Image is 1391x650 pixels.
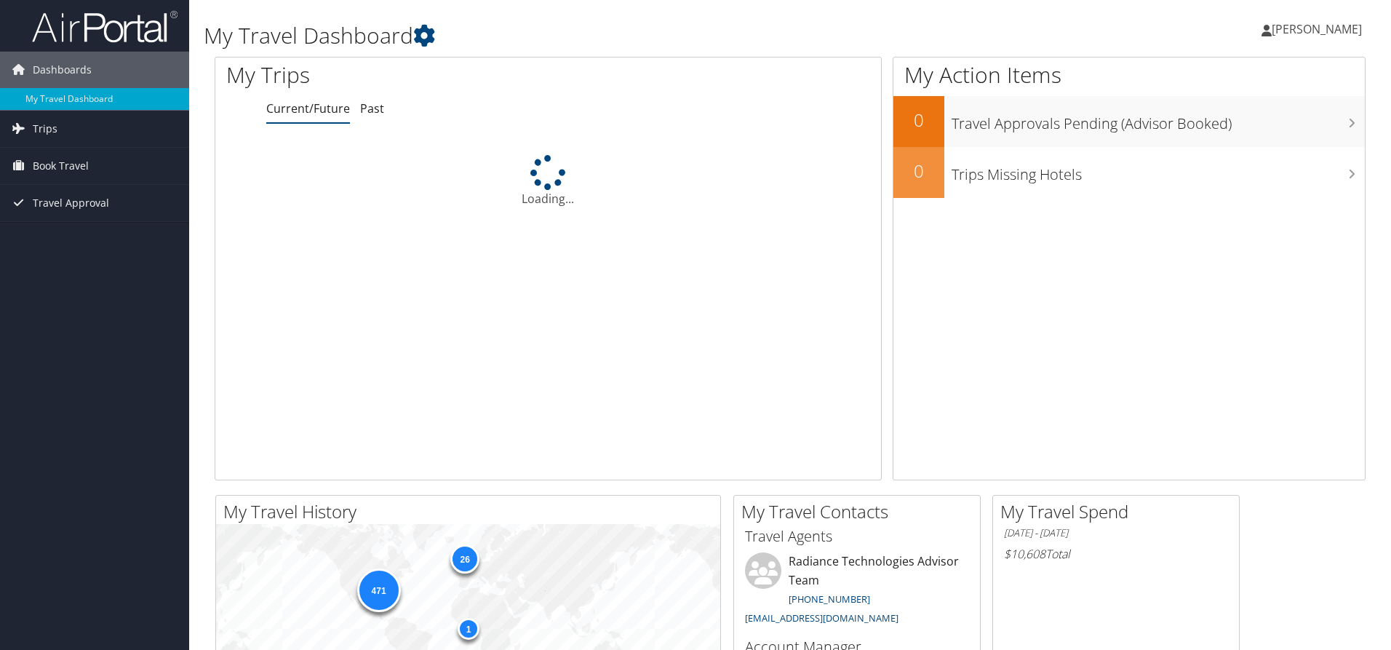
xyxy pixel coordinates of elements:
[893,147,1365,198] a: 0Trips Missing Hotels
[745,526,969,547] h3: Travel Agents
[33,185,109,221] span: Travel Approval
[745,611,898,625] a: [EMAIL_ADDRESS][DOMAIN_NAME]
[1262,7,1376,51] a: [PERSON_NAME]
[1272,21,1362,37] span: [PERSON_NAME]
[33,148,89,184] span: Book Travel
[741,499,980,524] h2: My Travel Contacts
[215,155,881,207] div: Loading...
[1004,526,1228,540] h6: [DATE] - [DATE]
[223,499,720,524] h2: My Travel History
[893,96,1365,147] a: 0Travel Approvals Pending (Advisor Booked)
[952,106,1365,134] h3: Travel Approvals Pending (Advisor Booked)
[360,100,384,116] a: Past
[204,20,986,51] h1: My Travel Dashboard
[893,108,944,132] h2: 0
[458,618,479,640] div: 1
[33,111,57,147] span: Trips
[952,157,1365,185] h3: Trips Missing Hotels
[1000,499,1239,524] h2: My Travel Spend
[450,544,479,573] div: 26
[32,9,178,44] img: airportal-logo.png
[266,100,350,116] a: Current/Future
[893,159,944,183] h2: 0
[226,60,593,90] h1: My Trips
[789,592,870,606] a: [PHONE_NUMBER]
[1004,546,1228,562] h6: Total
[356,568,400,612] div: 471
[893,60,1365,90] h1: My Action Items
[33,52,92,88] span: Dashboards
[738,552,976,630] li: Radiance Technologies Advisor Team
[1004,546,1045,562] span: $10,608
